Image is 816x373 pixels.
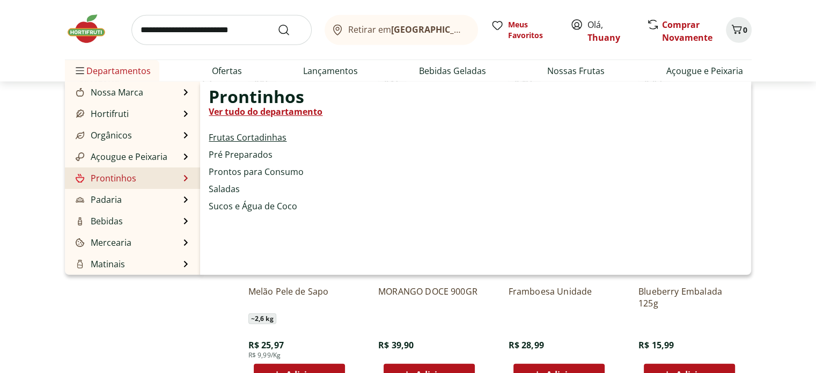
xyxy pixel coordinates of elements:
[587,32,620,43] a: Thuany
[73,273,180,298] a: Frios, Queijos e LaticíniosFrios, Queijos e Laticínios
[508,339,543,351] span: R$ 28,99
[73,172,136,185] a: ProntinhosProntinhos
[325,15,478,45] button: Retirar em[GEOGRAPHIC_DATA]/[GEOGRAPHIC_DATA]
[209,105,322,118] a: Ver tudo do departamento
[73,150,167,163] a: Açougue e PeixariaAçougue e Peixaria
[76,195,84,204] img: Padaria
[638,286,740,309] a: Blueberry Embalada 125g
[76,174,84,182] img: Prontinhos
[419,64,486,77] a: Bebidas Geladas
[666,64,743,77] a: Açougue e Peixaria
[209,182,240,195] a: Saladas
[73,236,131,249] a: MerceariaMercearia
[76,152,84,161] img: Açougue e Peixaria
[65,13,119,45] img: Hortifruti
[662,19,712,43] a: Comprar Novamente
[378,286,480,309] a: MORANGO DOCE 900GR
[726,17,752,43] button: Carrinho
[547,64,605,77] a: Nossas Frutas
[491,19,557,41] a: Meus Favoritos
[212,64,242,77] a: Ofertas
[76,131,84,140] img: Orgânicos
[76,238,84,247] img: Mercearia
[248,339,284,351] span: R$ 25,97
[248,313,276,324] span: ~ 2,6 kg
[508,286,610,309] a: Framboesa Unidade
[73,58,151,84] span: Departamentos
[209,131,286,144] a: Frutas Cortadinhas
[131,15,312,45] input: search
[209,90,304,103] span: Prontinhos
[378,339,414,351] span: R$ 39,90
[209,200,297,213] a: Sucos e Água de Coco
[248,351,281,360] span: R$ 9,99/Kg
[638,339,674,351] span: R$ 15,99
[209,148,273,161] a: Pré Preparados
[248,286,350,309] a: Melão Pele de Sapo
[391,24,572,35] b: [GEOGRAPHIC_DATA]/[GEOGRAPHIC_DATA]
[76,260,84,268] img: Matinais
[277,24,303,36] button: Submit Search
[76,109,84,118] img: Hortifruti
[73,86,143,99] a: Nossa MarcaNossa Marca
[303,64,358,77] a: Lançamentos
[209,165,304,178] a: Prontos para Consumo
[73,215,123,228] a: BebidasBebidas
[73,129,132,142] a: OrgânicosOrgânicos
[73,58,86,84] button: Menu
[73,107,129,120] a: HortifrutiHortifruti
[76,88,84,97] img: Nossa Marca
[743,25,747,35] span: 0
[348,25,467,34] span: Retirar em
[73,258,125,270] a: MatinaisMatinais
[73,193,122,206] a: PadariaPadaria
[587,18,635,44] span: Olá,
[76,217,84,225] img: Bebidas
[508,19,557,41] span: Meus Favoritos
